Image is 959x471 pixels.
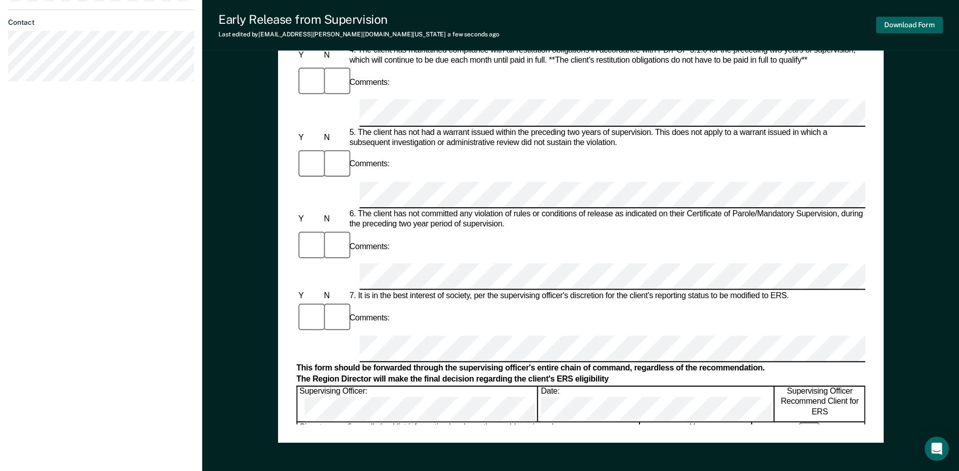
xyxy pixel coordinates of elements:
[296,374,865,384] div: The Region Director will make the final decision regarding the client's ERS eligibility
[347,45,865,66] div: 4. The client has maintained compliance with all restitution obligations in accordance with PD/PO...
[296,132,322,143] div: Y
[297,387,538,421] div: Supervising Officer:
[218,31,499,38] div: Last edited by [EMAIL_ADDRESS][PERSON_NAME][DOMAIN_NAME][US_STATE]
[347,313,392,323] div: Comments:
[539,387,774,421] div: Date:
[925,437,949,461] div: Open Intercom Messenger
[296,291,322,301] div: Y
[347,291,865,301] div: 7. It is in the best interest of society, per the supervising officer's discretion for the client...
[322,132,347,143] div: N
[876,17,943,33] button: Download Form
[347,160,392,170] div: Comments:
[218,12,499,27] div: Early Release from Supervision
[775,387,865,421] div: Supervising Officer Recommend Client for ERS
[347,242,392,252] div: Comments:
[322,51,347,61] div: N
[297,422,640,443] div: Signature confirms all checklist information has been thoroughly reviewed.
[8,18,194,27] dt: Contact
[322,214,347,224] div: N
[322,291,347,301] div: N
[447,31,499,38] span: a few seconds ago
[347,78,392,88] div: Comments:
[347,127,865,148] div: 5. The client has not had a warrant issued within the preceding two years of supervision. This do...
[296,363,865,373] div: This form should be forwarded through the supervising officer's entire chain of command, regardle...
[347,209,865,229] div: 6. The client has not committed any violation of rules or conditions of release as indicated on t...
[296,51,322,61] div: Y
[296,214,322,224] div: Y
[641,422,752,443] div: Yes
